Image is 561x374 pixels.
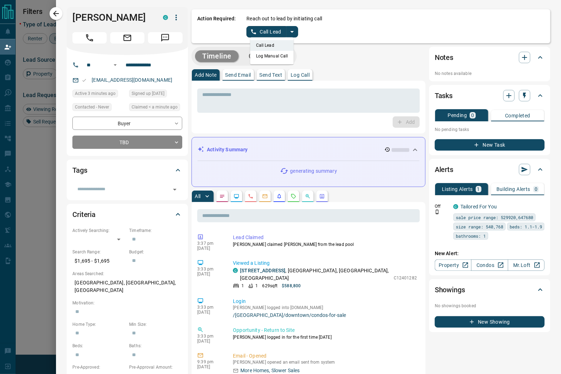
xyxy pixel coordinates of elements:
p: Pre-Approval Amount: [129,364,182,370]
div: Activity Summary [198,143,419,156]
svg: Listing Alerts [276,193,282,199]
p: Email - Opened [233,352,417,360]
div: condos.ca [163,15,168,20]
svg: Email Valid [82,78,87,83]
p: [DATE] [197,310,222,315]
div: Buyer [72,117,182,130]
p: 1 [477,187,480,192]
svg: Calls [248,193,254,199]
p: 1 [255,283,258,289]
h2: Showings [435,284,465,295]
p: Add Note [195,72,216,77]
p: Min Size: [129,321,182,328]
button: New Showing [435,316,545,328]
div: Wed May 28 2025 [129,90,182,100]
p: , [GEOGRAPHIC_DATA], [GEOGRAPHIC_DATA], [GEOGRAPHIC_DATA] [240,267,390,282]
h2: Tags [72,165,87,176]
li: Call Lead [250,40,294,51]
div: Criteria [72,206,182,223]
p: Home Type: [72,321,126,328]
button: Open [111,61,119,69]
p: [PERSON_NAME] logged in for the first time [DATE] [233,334,417,340]
span: Email [110,32,144,44]
p: [DATE] [197,246,222,251]
a: Property [435,259,471,271]
div: Fri Sep 12 2025 [129,103,182,113]
h2: Alerts [435,164,453,175]
svg: Requests [291,193,296,199]
p: $1,695 - $1,695 [72,255,126,267]
button: Timeline [195,50,239,62]
p: Search Range: [72,249,126,255]
p: All [195,194,200,199]
p: Activity Summary [207,146,248,153]
p: Baths: [129,343,182,349]
a: Mr.Loft [508,259,545,271]
span: size range: 540,768 [456,223,503,230]
div: Alerts [435,161,545,178]
p: 3:33 pm [197,305,222,310]
p: Send Email [225,72,251,77]
p: generating summary [290,167,337,175]
button: New Task [435,139,545,151]
p: Pending [448,113,467,118]
p: No pending tasks [435,124,545,135]
span: Message [148,32,182,44]
div: Tasks [435,87,545,104]
div: Fri Sep 12 2025 [72,90,126,100]
p: Listing Alerts [442,187,473,192]
span: Active 3 minutes ago [75,90,116,97]
svg: Emails [262,193,268,199]
p: Log Call [291,72,310,77]
p: 1 [241,283,244,289]
p: Off [435,203,449,209]
p: Areas Searched: [72,271,182,277]
span: Contacted - Never [75,103,109,111]
div: split button [246,26,298,37]
span: Call [72,32,107,44]
a: Tailored For You [460,204,497,209]
p: Login [233,298,417,305]
p: 3:33 pm [197,267,222,272]
span: bathrooms: 1 [456,232,486,239]
svg: Push Notification Only [435,209,440,214]
span: Claimed < a minute ago [132,103,178,111]
a: /[GEOGRAPHIC_DATA]/downtown/condos-for-sale [233,312,417,318]
p: 0 [471,113,474,118]
button: Campaigns [241,50,293,62]
div: condos.ca [233,268,238,273]
p: Motivation: [72,300,182,306]
a: [EMAIL_ADDRESS][DOMAIN_NAME] [92,77,172,83]
p: [GEOGRAPHIC_DATA], [GEOGRAPHIC_DATA], [GEOGRAPHIC_DATA] [72,277,182,296]
p: Reach out to lead by initiating call [246,15,322,22]
span: beds: 1.1-1.9 [510,223,542,230]
a: Condos [471,259,508,271]
p: [PERSON_NAME] claimed [PERSON_NAME] from the lead pool [233,241,417,248]
p: Action Required: [197,15,236,37]
span: Signed up [DATE] [132,90,164,97]
p: [PERSON_NAME] opened an email sent from system [233,360,417,365]
svg: Opportunities [305,193,311,199]
p: Beds: [72,343,126,349]
p: New Alert: [435,250,545,257]
a: [STREET_ADDRESS] [240,268,285,273]
p: 0 [535,187,537,192]
p: Lead Claimed [233,234,417,241]
p: Completed [505,113,530,118]
p: Timeframe: [129,227,182,234]
span: sale price range: 529920,647680 [456,214,533,221]
button: Call Lead [246,26,286,37]
div: TBD [72,136,182,149]
p: Building Alerts [496,187,530,192]
h2: Notes [435,52,453,63]
p: 3:33 pm [197,334,222,339]
p: [DATE] [197,339,222,344]
p: Viewed a Listing [233,259,417,267]
h2: Criteria [72,209,96,220]
div: Notes [435,49,545,66]
div: Tags [72,162,182,179]
p: [DATE] [197,364,222,369]
p: No notes available [435,70,545,77]
div: condos.ca [453,204,458,209]
svg: Agent Actions [319,193,325,199]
